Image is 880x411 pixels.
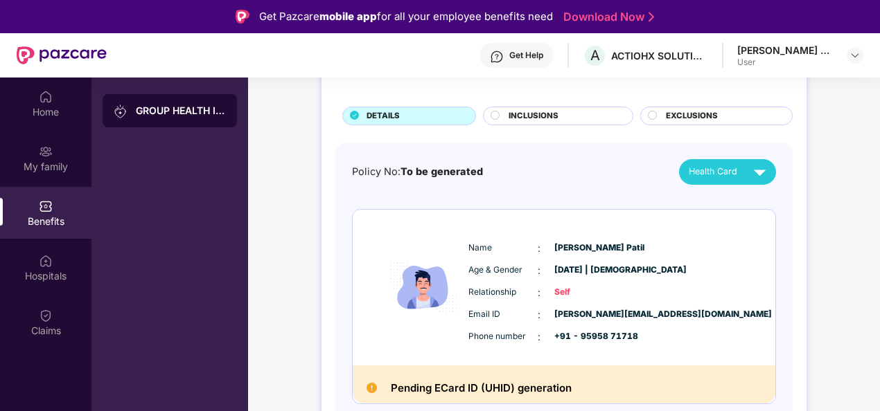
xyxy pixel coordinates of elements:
div: GROUP HEALTH INSURANCE [136,104,226,118]
span: Relationship [468,286,538,299]
span: Name [468,241,538,255]
div: Get Pazcare for all your employee benefits need [259,8,553,25]
span: A [590,47,600,64]
span: [DATE] | [DEMOGRAPHIC_DATA] [554,264,624,277]
img: New Pazcare Logo [17,46,107,64]
div: Policy No: [352,164,483,180]
div: Get Help [509,50,543,61]
img: svg+xml;base64,PHN2ZyBpZD0iQmVuZWZpdHMiIHhtbG5zPSJodHRwOi8vd3d3LnczLm9yZy8yMDAwL3N2ZyIgd2lkdGg9Ij... [39,199,53,213]
span: EXCLUSIONS [666,110,718,122]
span: +91 - 95958 71718 [554,330,624,343]
span: DETAILS [367,110,400,122]
img: Logo [236,10,249,24]
strong: mobile app [319,10,377,23]
div: ACTIOHX SOLUTIONS PRIVATE LIMITED [611,49,708,62]
img: svg+xml;base64,PHN2ZyB3aWR0aD0iMjAiIGhlaWdodD0iMjAiIHZpZXdCb3g9IjAgMCAyMCAyMCIgZmlsbD0ibm9uZSIgeG... [114,104,127,118]
img: svg+xml;base64,PHN2ZyB4bWxucz0iaHR0cDovL3d3dy53My5vcmcvMjAwMC9zdmciIHZpZXdCb3g9IjAgMCAyNCAyNCIgd2... [748,160,772,184]
span: Age & Gender [468,264,538,277]
span: : [538,285,540,300]
div: [PERSON_NAME] Patil [737,44,834,57]
div: User [737,57,834,68]
span: Phone number [468,330,538,343]
img: svg+xml;base64,PHN2ZyBpZD0iRHJvcGRvd24tMzJ4MzIiIHhtbG5zPSJodHRwOi8vd3d3LnczLm9yZy8yMDAwL3N2ZyIgd2... [850,50,861,61]
a: Download Now [563,10,650,24]
img: svg+xml;base64,PHN2ZyBpZD0iSGVscC0zMngzMiIgeG1sbnM9Imh0dHA6Ly93d3cudzMub3JnLzIwMDAvc3ZnIiB3aWR0aD... [490,50,504,64]
img: Stroke [649,10,654,24]
img: svg+xml;base64,PHN2ZyBpZD0iSG9zcGl0YWxzIiB4bWxucz0iaHR0cDovL3d3dy53My5vcmcvMjAwMC9zdmciIHdpZHRoPS... [39,254,53,268]
span: : [538,329,540,345]
button: Health Card [679,159,776,185]
img: svg+xml;base64,PHN2ZyBpZD0iSG9tZSIgeG1sbnM9Imh0dHA6Ly93d3cudzMub3JnLzIwMDAvc3ZnIiB3aWR0aD0iMjAiIG... [39,90,53,104]
span: : [538,241,540,256]
span: Self [554,286,624,299]
span: Health Card [689,165,737,179]
img: svg+xml;base64,PHN2ZyB3aWR0aD0iMjAiIGhlaWdodD0iMjAiIHZpZXdCb3g9IjAgMCAyMCAyMCIgZmlsbD0ibm9uZSIgeG... [39,145,53,158]
h2: Pending ECard ID (UHID) generation [391,379,572,397]
img: svg+xml;base64,PHN2ZyBpZD0iQ2xhaW0iIHhtbG5zPSJodHRwOi8vd3d3LnczLm9yZy8yMDAwL3N2ZyIgd2lkdGg9IjIwIi... [39,309,53,322]
span: : [538,263,540,278]
span: Email ID [468,308,538,321]
span: INCLUSIONS [509,110,558,122]
span: To be generated [401,165,483,177]
span: : [538,307,540,322]
span: [PERSON_NAME] Patil [554,241,624,255]
img: Pending [367,383,377,393]
img: icon [382,230,465,345]
span: [PERSON_NAME][EMAIL_ADDRESS][DOMAIN_NAME] [554,308,624,321]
